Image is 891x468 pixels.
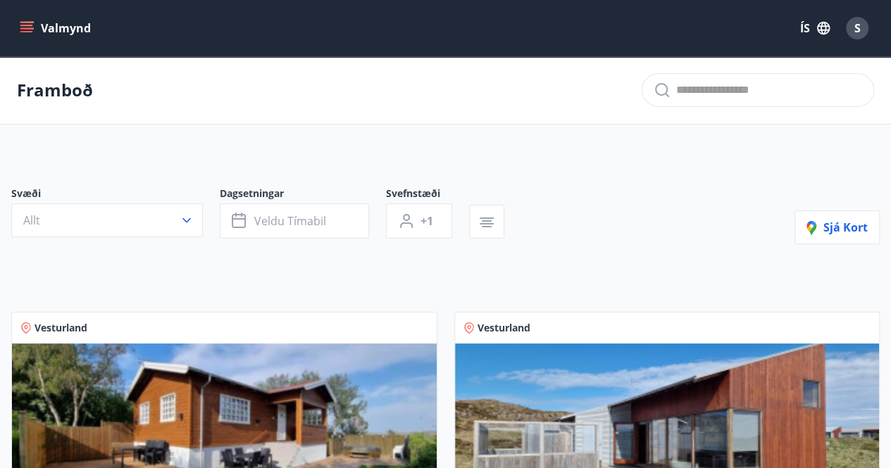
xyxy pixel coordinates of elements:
[792,15,837,41] button: ÍS
[17,15,96,41] button: menu
[840,11,874,45] button: S
[806,220,868,235] span: Sjá kort
[254,213,326,229] span: Veldu tímabil
[386,203,452,239] button: +1
[11,186,220,203] span: Svæði
[17,78,93,102] p: Framboð
[35,321,87,335] span: Vesturland
[11,203,203,237] button: Allt
[220,186,386,203] span: Dagsetningar
[478,321,530,335] span: Vesturland
[220,203,369,239] button: Veldu tímabil
[420,213,433,229] span: +1
[386,186,469,203] span: Svefnstæði
[795,210,880,244] button: Sjá kort
[23,213,40,228] span: Allt
[854,20,861,36] span: S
